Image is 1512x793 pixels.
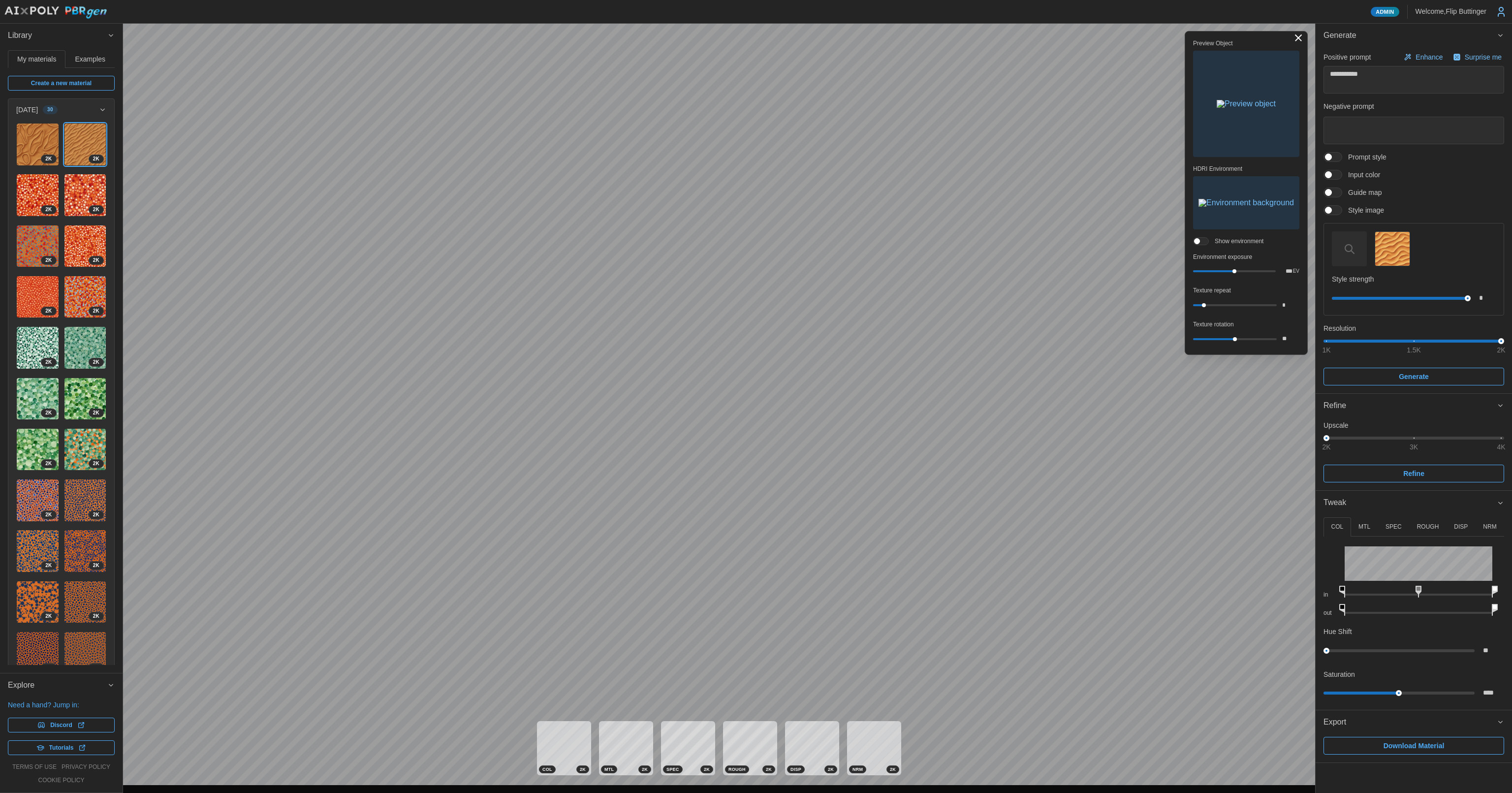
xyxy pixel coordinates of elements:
button: Refine [1316,394,1512,418]
a: Discord [8,718,115,732]
a: 84m7C258tcs3s7qa3bcZ2K [64,530,107,572]
img: 84m7C258tcs3s7qa3bcZ [64,530,106,572]
button: Style image [1375,231,1410,266]
span: 2 K [890,766,896,773]
img: Preview object [1217,100,1276,108]
button: Download Material [1323,737,1504,755]
p: in [1323,591,1337,599]
span: Export [1323,710,1497,734]
button: Preview object [1193,51,1299,157]
a: FJaOknGQZCIlia0SYgBF2K [16,428,59,471]
span: Discord [50,718,72,732]
span: Admin [1376,7,1394,16]
a: FW7abiELppP9iJ76nUWX2K [64,225,107,268]
span: 2 K [766,766,772,773]
p: Positive prompt [1323,52,1371,62]
span: Explore [8,673,107,698]
a: k4yXDHIFjaFHoQ5DohYw2K [64,326,107,369]
span: 30 [47,106,53,114]
a: Create a new material [8,76,115,91]
a: 4uWIyK2j1deCjeVXKjCl2K [64,479,107,522]
span: 2 K [45,307,52,315]
button: Tweak [1316,491,1512,515]
div: Refine [1316,418,1512,490]
img: AIxPoly PBRgen [4,6,107,19]
span: 2 K [45,409,52,417]
a: 3cS2MHyTtixtAdM1cD212K [64,581,107,624]
a: FAzSHn40vPJaZCwzVj2k2K [64,174,107,217]
p: Surprise me [1465,52,1504,62]
span: Show environment [1209,237,1263,245]
span: 2 K [93,256,99,264]
span: 2 K [45,664,52,671]
p: HDRI Environment [1193,165,1299,173]
a: wH8pFow5qLHboP4C9xxa2K [16,378,59,420]
a: P0Uiu4H7OCBqqQg1afMH2K [64,632,107,674]
img: Style image [1375,232,1409,266]
span: Prompt style [1342,152,1386,162]
a: terms of use [12,763,57,771]
button: Surprise me [1450,50,1504,64]
p: COL [1331,523,1343,531]
span: 2 K [704,766,710,773]
button: Generate [1316,24,1512,48]
span: 2 K [45,155,52,163]
span: 2 K [93,155,99,163]
button: Enhance [1401,50,1445,64]
span: Examples [75,56,105,63]
p: out [1323,609,1337,617]
a: 6J7rCmxuYGcn3c2q7T7H2K [64,378,107,420]
p: Resolution [1323,323,1504,333]
span: Style image [1342,205,1384,215]
a: etVEYSd8gC7z5FL7QXHi2K [16,123,59,166]
img: FW7abiELppP9iJ76nUWX [64,225,106,267]
img: etVEYSd8gC7z5FL7QXHi [17,124,59,165]
img: FAzSHn40vPJaZCwzVj2k [64,174,106,216]
a: jJsOxTiWFyNLrkBGHFoV2K [16,276,59,318]
span: COL [542,766,552,773]
span: 2 K [45,562,52,570]
span: Download Material [1384,737,1445,754]
span: 2 K [93,307,99,315]
span: Tutorials [49,741,74,755]
a: Lc6fi1XzwjflxNERQzGk2K [16,174,59,217]
img: Lc6fi1XzwjflxNERQzGk [17,174,59,216]
span: 2 K [93,206,99,214]
img: jJsOxTiWFyNLrkBGHFoV [17,276,59,318]
span: 2 K [828,766,834,773]
img: 6OqIUPfNDchoGQggIfcW [64,124,106,165]
a: JRD0l041OWhzrz4mzCYZ2K [64,276,107,318]
span: Tweak [1323,491,1497,515]
img: sj5aP1JLM1ZGP77fcVmR [64,429,106,471]
img: wH8pFow5qLHboP4C9xxa [17,378,59,420]
img: FJaOknGQZCIlia0SYgBF [17,429,59,471]
span: 2 K [45,256,52,264]
a: sj5aP1JLM1ZGP77fcVmR2K [64,428,107,471]
span: Generate [1323,24,1497,48]
span: MTL [604,766,614,773]
span: My materials [17,56,56,63]
div: Refine [1323,400,1497,412]
span: 2 K [45,612,52,620]
p: Saturation [1323,669,1355,679]
p: DISP [1454,523,1468,531]
p: Style strength [1332,274,1496,284]
span: Library [8,24,107,48]
span: 2 K [93,409,99,417]
span: Refine [1403,465,1424,482]
div: Generate [1316,48,1512,393]
img: JRD0l041OWhzrz4mzCYZ [64,276,106,318]
button: Generate [1323,368,1504,385]
button: Export [1316,710,1512,734]
button: Refine [1323,465,1504,482]
p: Texture rotation [1193,320,1299,329]
p: Need a hand? Jump in: [8,700,115,710]
span: 2 K [45,511,52,519]
span: 2 K [45,358,52,366]
span: 2 K [45,206,52,214]
img: lGSt9ga3LF5uy0ncqS2g [17,479,59,521]
p: Negative prompt [1323,101,1504,111]
p: MTL [1358,523,1370,531]
span: NRM [852,766,863,773]
p: SPEC [1386,523,1402,531]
